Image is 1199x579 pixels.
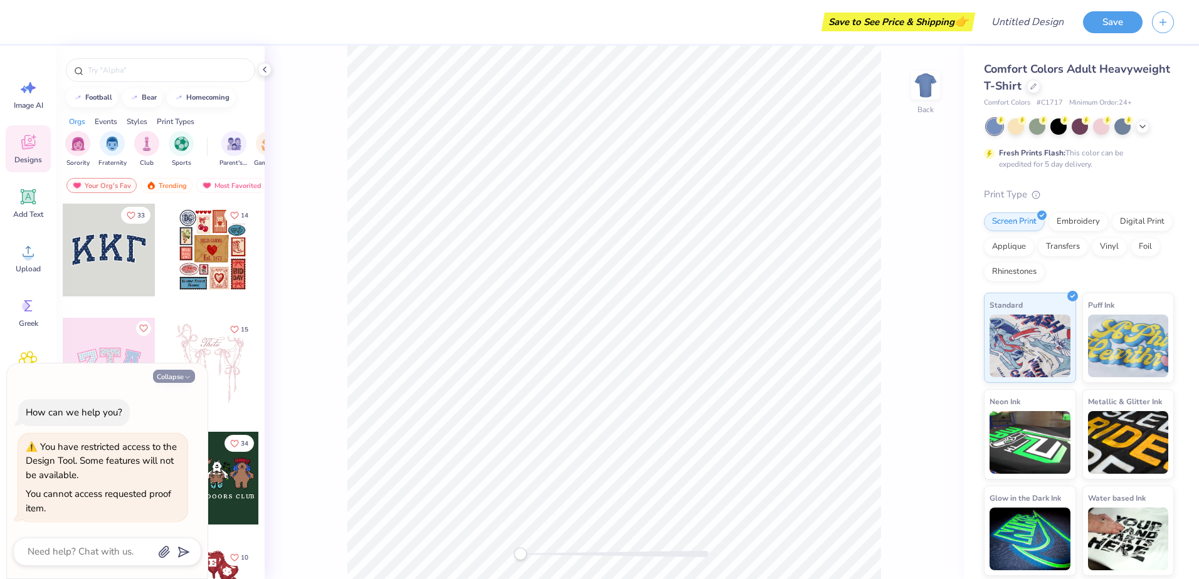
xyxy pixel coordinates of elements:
img: Neon Ink [990,411,1070,474]
button: Like [224,321,254,338]
span: Minimum Order: 24 + [1069,98,1132,108]
img: trending.gif [146,181,156,190]
div: Applique [984,237,1034,256]
span: Add Text [13,209,43,219]
div: Accessibility label [514,548,527,560]
div: Print Types [157,116,194,127]
button: filter button [254,131,283,168]
span: Comfort Colors Adult Heavyweight T-Shirt [984,61,1170,93]
img: Sports Image [174,137,189,151]
button: homecoming [167,88,235,107]
button: Like [224,435,254,452]
span: 👉 [954,14,968,29]
div: Trending [140,178,193,193]
img: trend_line.gif [73,94,83,102]
div: bear [142,94,157,101]
span: Game Day [254,159,283,168]
span: 15 [241,326,248,333]
span: Club [140,159,154,168]
div: filter for Club [134,131,159,168]
span: Glow in the Dark Ink [990,491,1061,504]
span: Puff Ink [1088,298,1114,311]
span: 34 [241,441,248,447]
span: Sports [172,159,191,168]
span: 33 [137,212,145,219]
span: Comfort Colors [984,98,1030,108]
button: Like [224,549,254,566]
div: Embroidery [1048,212,1108,231]
button: filter button [169,131,194,168]
span: # C1717 [1037,98,1063,108]
div: This color can be expedited for 5 day delivery. [999,147,1153,170]
span: Designs [14,155,42,165]
button: Save [1083,11,1143,33]
img: Water based Ink [1088,508,1169,570]
input: Try "Alpha" [87,64,247,76]
img: Club Image [140,137,154,151]
span: Neon Ink [990,395,1020,408]
img: Glow in the Dark Ink [990,508,1070,570]
button: bear [122,88,162,107]
div: Foil [1131,237,1160,256]
div: filter for Game Day [254,131,283,168]
span: Parent's Weekend [219,159,248,168]
div: Rhinestones [984,263,1045,281]
div: Styles [127,116,147,127]
img: Parent's Weekend Image [227,137,241,151]
span: Image AI [14,100,43,110]
div: Back [917,104,934,115]
span: Upload [16,264,41,274]
div: You have restricted access to the Design Tool. Some features will not be available. [26,441,177,481]
img: Sorority Image [71,137,85,151]
div: Vinyl [1092,237,1127,256]
div: filter for Fraternity [98,131,127,168]
div: Events [95,116,117,127]
span: 14 [241,212,248,219]
div: homecoming [186,94,230,101]
img: Back [913,73,938,98]
img: trend_line.gif [129,94,139,102]
button: Collapse [153,370,195,383]
div: Digital Print [1112,212,1173,231]
img: Fraternity Image [105,137,119,151]
button: filter button [134,131,159,168]
button: filter button [65,131,90,168]
div: Your Org's Fav [66,178,137,193]
strong: Fresh Prints Flash: [999,148,1065,158]
img: Puff Ink [1088,315,1169,377]
span: Standard [990,298,1023,311]
span: Metallic & Glitter Ink [1088,395,1162,408]
div: filter for Sports [169,131,194,168]
img: most_fav.gif [202,181,212,190]
div: Save to See Price & Shipping [825,13,972,31]
img: trend_line.gif [174,94,184,102]
div: Print Type [984,187,1174,202]
button: football [66,88,118,107]
div: Orgs [69,116,85,127]
span: Water based Ink [1088,491,1146,504]
div: How can we help you? [26,406,122,419]
span: Greek [19,318,38,328]
button: Like [136,321,151,336]
span: 10 [241,555,248,561]
div: Transfers [1038,237,1088,256]
button: filter button [98,131,127,168]
button: Like [121,207,151,224]
img: Metallic & Glitter Ink [1088,411,1169,474]
div: Most Favorited [196,178,267,193]
span: Sorority [66,159,90,168]
div: football [85,94,112,101]
span: Fraternity [98,159,127,168]
button: Like [224,207,254,224]
div: filter for Parent's Weekend [219,131,248,168]
input: Untitled Design [981,9,1074,34]
img: Game Day Image [261,137,276,151]
img: most_fav.gif [72,181,82,190]
img: Standard [990,315,1070,377]
button: filter button [219,131,248,168]
div: Screen Print [984,212,1045,231]
div: filter for Sorority [65,131,90,168]
div: You cannot access requested proof item. [26,488,171,514]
